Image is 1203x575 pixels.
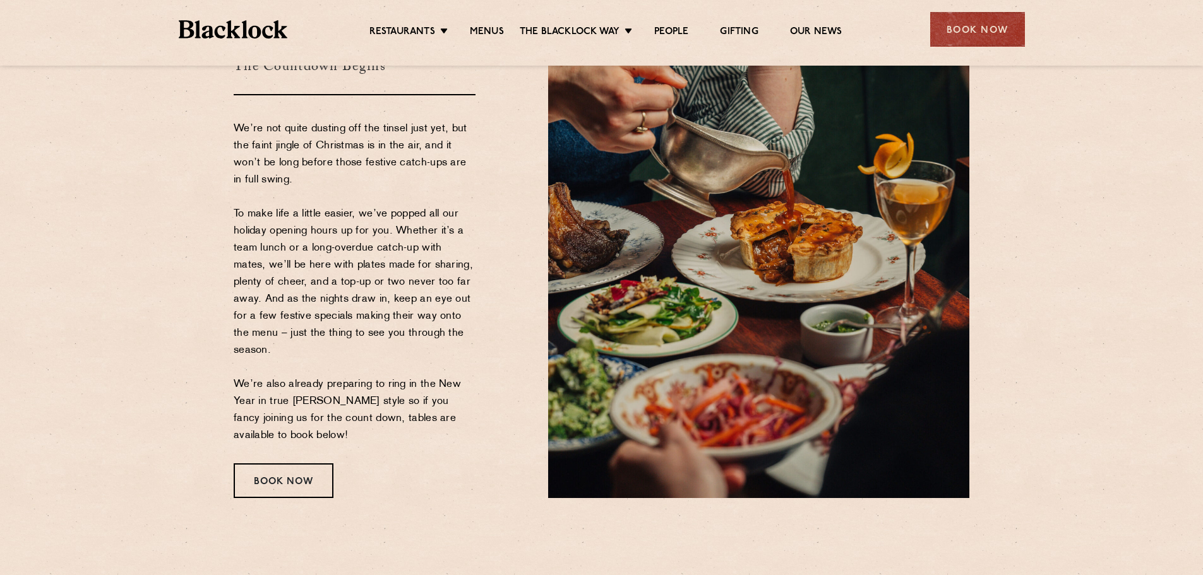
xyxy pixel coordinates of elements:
[790,26,842,40] a: Our News
[930,12,1025,47] div: Book Now
[720,26,758,40] a: Gifting
[234,463,333,498] div: Book Now
[520,26,619,40] a: The Blacklock Way
[369,26,435,40] a: Restaurants
[654,26,688,40] a: People
[234,121,476,444] p: We’re not quite dusting off the tinsel just yet, but the faint jingle of Christmas is in the air,...
[179,20,288,39] img: BL_Textured_Logo-footer-cropped.svg
[470,26,504,40] a: Menus
[234,38,476,95] h3: The Countdown Begins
